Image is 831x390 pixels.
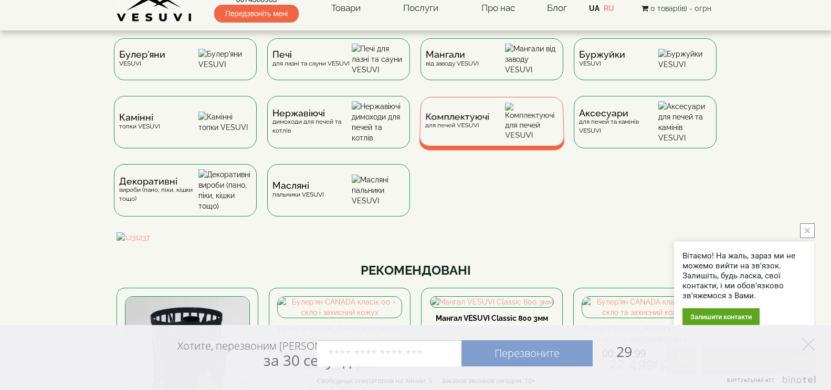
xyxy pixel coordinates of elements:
[604,4,614,13] a: RU
[272,181,324,190] span: Масляні
[264,350,357,370] span: за 30 секунд?
[569,96,722,164] a: Аксесуаридля печей та камінів VESUVI Аксесуари для печей та камінів VESUVI
[415,38,569,96] a: Мангаливід заводу VESUVI Мангали від заводу VESUVI
[802,338,815,351] a: Элемент управления
[352,101,405,143] img: Нержавіючі димоходи для печей та котлів
[278,297,402,318] img: Булер'ян CANADA класік 00 + скло і захисний кожух
[579,50,625,59] span: Буржуйки
[547,3,567,13] a: Блог
[262,164,415,232] a: Масляніпальники VESUVI Масляні пальники VESUVI
[198,169,251,211] img: Декоративні вироби (пано, піки, кішки тощо)
[272,181,324,199] div: пальники VESUVI
[198,112,251,133] img: Камінні топки VESUVI
[119,177,198,203] div: вироби (пано, піки, кішки тощо)
[426,50,479,68] div: від заводу VESUVI
[682,251,806,301] div: Вітаємо! На жаль, зараз ми не можемо вийти на зв'язок. Залишіть, будь ласка, свої контакти, і ми ...
[425,113,489,121] span: Комплектуючі
[119,113,160,131] div: топки VESUVI
[119,50,165,59] span: Булер'яни
[117,232,715,243] img: 1231237
[602,346,616,360] span: 00:
[589,4,599,13] a: UA
[658,101,711,143] img: Аксесуари для печей та камінів VESUVI
[109,164,262,232] a: Декоративнівироби (пано, піки, кішки тощо) Декоративні вироби (пано, піки, кішки тощо)
[579,109,658,135] div: для печей та камінів VESUVI
[119,113,160,122] span: Камінні
[272,50,350,59] span: Печі
[650,4,711,13] span: 0 товар(ів) - 0грн
[569,38,722,96] a: БуржуйкиVESUVI Буржуйки VESUVI
[632,346,646,360] span: :99
[177,339,357,369] div: Хотите, перезвоним [PERSON_NAME]
[436,314,548,322] a: Мангал VESUVI Classic 800 3мм
[505,103,559,140] img: Комплектуючі для печей VESUVI
[262,96,415,164] a: Нержавіючідимоходи для печей та котлів Нержавіючі димоходи для печей та котлів
[425,113,489,129] div: для печей VESUVI
[800,223,815,238] button: close button
[426,50,479,59] span: Мангали
[579,109,658,117] span: Аксесуари
[727,377,775,384] span: Виртуальная АТС
[430,297,553,307] img: Мангал VESUVI Classic 800 3мм
[638,3,714,14] button: 0 товар(ів) - 0грн
[109,38,262,96] a: Булер'яниVESUVI Булер'яни VESUVI
[415,96,569,164] a: Комплектуючідля печей VESUVI Комплектуючі для печей VESUVI
[461,340,593,366] a: Перезвоните
[272,50,350,68] div: для лазні та сауни VESUVI
[593,342,646,361] span: 29
[658,49,711,70] img: Буржуйки VESUVI
[272,109,352,135] div: димоходи для печей та котлів
[119,177,198,186] span: Декоративні
[352,44,405,75] img: Печі для лазні та сауни VESUVI
[582,297,706,318] img: Булер'ян CANADA класік 01 + скло та захисний кожух
[119,50,165,68] div: VESUVI
[352,175,405,206] img: Масляні пальники VESUVI
[721,376,818,390] a: Элемент управления
[198,49,251,70] img: Булер'яни VESUVI
[317,376,535,385] div: Свободных операторов на линии: 5 Заказов звонков сегодня: 10+
[682,308,760,326] div: Залишити контакти
[262,38,415,96] a: Печідля лазні та сауни VESUVI Печі для лазні та сауни VESUVI
[505,44,558,75] img: Мангали від заводу VESUVI
[214,5,299,23] span: Передзвоніть мені
[272,109,352,117] span: Нержавіючі
[109,96,262,164] a: Каміннітопки VESUVI Камінні топки VESUVI
[579,50,625,68] div: VESUVI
